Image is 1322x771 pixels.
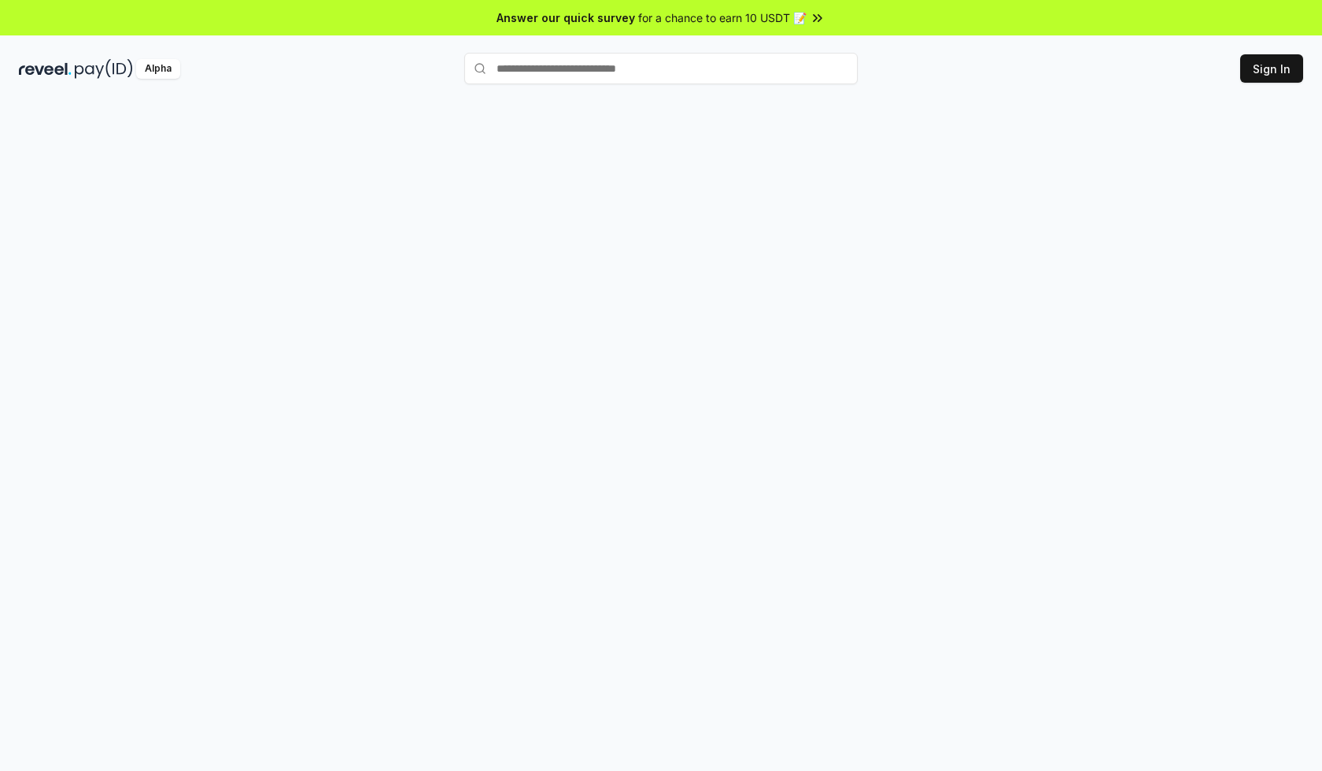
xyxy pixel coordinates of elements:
[1240,54,1303,83] button: Sign In
[19,59,72,79] img: reveel_dark
[497,9,635,26] span: Answer our quick survey
[75,59,133,79] img: pay_id
[136,59,180,79] div: Alpha
[638,9,807,26] span: for a chance to earn 10 USDT 📝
